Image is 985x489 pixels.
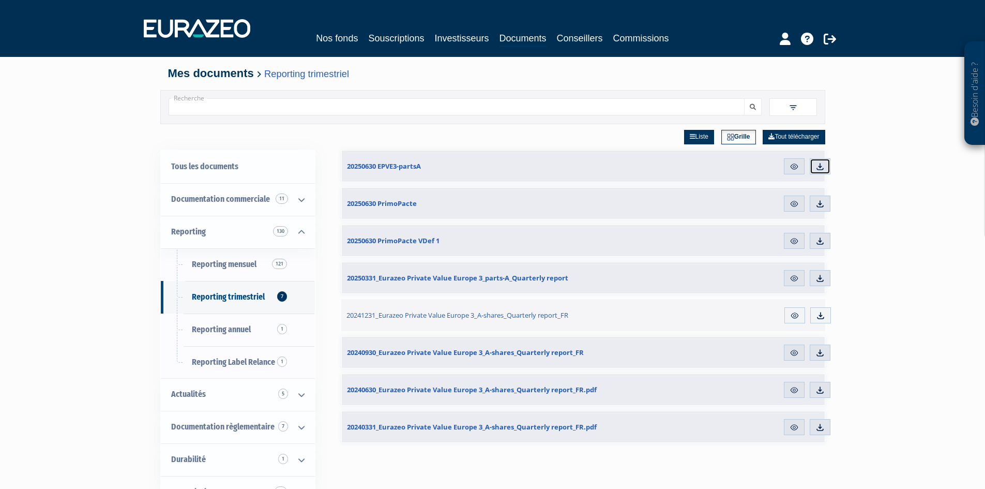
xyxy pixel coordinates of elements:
a: 20250630 PrimoPacte [342,188,646,219]
span: Documentation règlementaire [171,422,275,432]
span: 20240930_Eurazeo Private Value Europe 3_A-shares_Quarterly report_FR [347,348,584,357]
span: 7 [278,421,288,432]
a: Commissions [613,31,669,46]
img: download.svg [815,274,825,283]
span: Durabilité [171,454,206,464]
img: download.svg [815,236,825,246]
span: Actualités [171,389,206,399]
a: Liste [684,130,714,144]
a: 20240930_Eurazeo Private Value Europe 3_A-shares_Quarterly report_FR [342,337,646,368]
a: Documents [499,31,547,47]
span: 1 [278,454,288,464]
a: Durabilité 1 [161,443,315,476]
span: 130 [273,226,288,236]
a: Reporting trimestriel [264,68,349,79]
a: Actualités 5 [161,378,315,411]
img: eye.svg [790,162,799,171]
a: Conseillers [557,31,603,46]
span: 20250331_Eurazeo Private Value Europe 3_parts-A_Quarterly report [347,273,568,283]
span: 20250630 PrimoPacte [347,199,417,208]
a: 20250630 PrimoPacte VDef 1 [342,225,646,256]
span: 20250630 EPVE3-partsA [347,161,421,171]
img: filter.svg [789,103,798,112]
img: download.svg [815,199,825,209]
img: eye.svg [790,274,799,283]
a: Reporting trimestriel7 [161,281,315,314]
img: download.svg [815,348,825,358]
span: Reporting Label Relance [192,357,275,367]
a: Reporting annuel1 [161,314,315,346]
img: download.svg [816,311,825,320]
span: Reporting [171,227,206,236]
span: Reporting trimestriel [192,292,265,302]
img: eye.svg [790,199,799,209]
span: Documentation commerciale [171,194,270,204]
a: Documentation règlementaire 7 [161,411,315,443]
img: 1732889491-logotype_eurazeo_blanc_rvb.png [144,19,250,38]
a: Reporting mensuel121 [161,248,315,281]
input: Recherche [169,98,745,115]
img: eye.svg [790,423,799,432]
span: 20240630_Eurazeo Private Value Europe 3_A-shares_Quarterly report_FR.pdf [347,385,597,394]
a: Souscriptions [368,31,424,46]
a: Grille [721,130,756,144]
h4: Mes documents [168,67,817,80]
span: 20250630 PrimoPacte VDef 1 [347,236,440,245]
img: download.svg [815,162,825,171]
a: 20241231_Eurazeo Private Value Europe 3_A-shares_Quarterly report_FR [341,299,646,331]
a: 20240630_Eurazeo Private Value Europe 3_A-shares_Quarterly report_FR.pdf [342,374,646,405]
span: 5 [278,389,288,399]
img: eye.svg [790,236,799,246]
span: 121 [272,259,287,269]
a: Investisseurs [434,31,489,46]
span: 1 [277,324,287,334]
a: Documentation commerciale 11 [161,183,315,216]
span: 1 [277,357,287,367]
a: 20250331_Eurazeo Private Value Europe 3_parts-A_Quarterly report [342,262,646,293]
img: eye.svg [790,311,799,320]
span: 20241231_Eurazeo Private Value Europe 3_A-shares_Quarterly report_FR [346,310,568,320]
a: 20250630 EPVE3-partsA [342,151,646,182]
a: Tous les documents [161,151,315,183]
span: Reporting annuel [192,324,251,334]
img: download.svg [815,423,825,432]
img: eye.svg [790,348,799,358]
img: eye.svg [790,386,799,395]
a: Reporting 130 [161,216,315,248]
a: 20240331_Eurazeo Private Value Europe 3_A-shares_Quarterly report_FR.pdf [342,411,646,442]
span: 11 [276,194,288,204]
span: 7 [277,291,287,302]
span: Reporting mensuel [192,259,256,269]
img: download.svg [815,386,825,395]
span: 20240331_Eurazeo Private Value Europe 3_A-shares_Quarterly report_FR.pdf [347,422,597,432]
a: Nos fonds [316,31,358,46]
a: Reporting Label Relance1 [161,346,315,379]
p: Besoin d'aide ? [969,47,981,140]
a: Tout télécharger [763,130,825,144]
img: grid.svg [727,134,734,141]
